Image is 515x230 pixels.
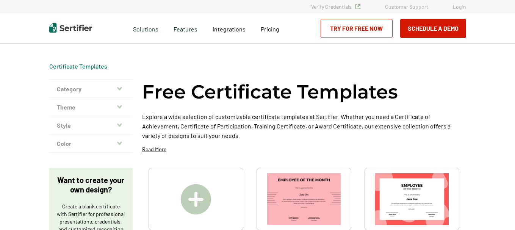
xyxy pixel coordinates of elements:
[57,175,125,194] p: Want to create your own design?
[375,173,449,225] img: Modern & Red Employee of the Month Certificate Template
[49,63,107,70] a: Certificate Templates
[261,25,279,33] span: Pricing
[142,112,466,140] p: Explore a wide selection of customizable certificate templates at Sertifier. Whether you need a C...
[267,173,341,225] img: Simple & Modern Employee of the Month Certificate Template
[49,80,133,98] button: Category
[49,63,107,70] div: Breadcrumb
[261,23,279,33] a: Pricing
[142,146,166,153] p: Read More
[213,23,246,33] a: Integrations
[213,25,246,33] span: Integrations
[311,3,360,10] a: Verify Credentials
[49,135,133,153] button: Color
[385,3,428,10] a: Customer Support
[49,116,133,135] button: Style
[49,23,92,33] img: Sertifier | Digital Credentialing Platform
[142,80,398,104] h1: Free Certificate Templates
[453,3,466,10] a: Login
[49,98,133,116] button: Theme
[174,23,197,33] span: Features
[133,23,158,33] span: Solutions
[355,4,360,9] img: Verified
[321,19,393,38] a: Try for Free Now
[181,184,211,214] img: Create A Blank Certificate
